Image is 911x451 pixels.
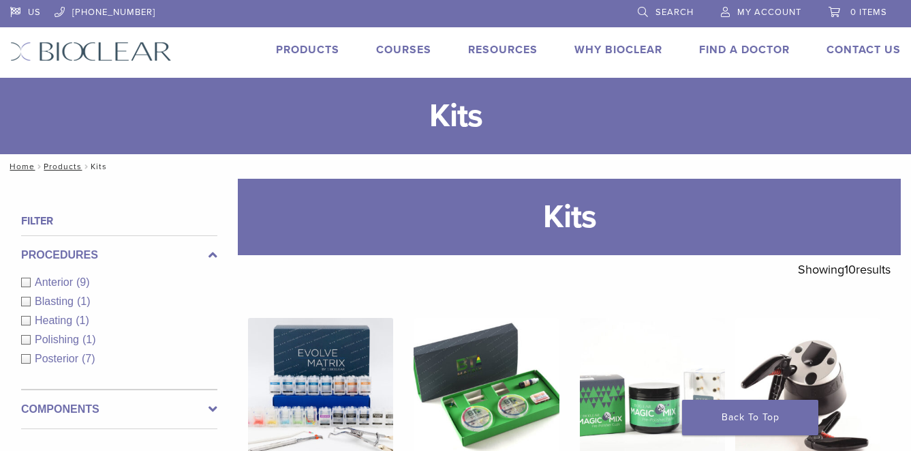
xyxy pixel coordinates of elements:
span: Posterior [35,353,82,364]
span: (7) [82,353,95,364]
a: Home [5,162,35,171]
span: My Account [737,7,801,18]
span: Search [655,7,694,18]
img: Bioclear [10,42,172,61]
span: / [82,163,91,170]
h1: Kits [238,179,901,255]
span: Blasting [35,295,77,307]
label: Components [21,401,217,418]
label: Procedures [21,247,217,263]
span: (1) [77,295,91,307]
span: Anterior [35,276,76,288]
a: Why Bioclear [574,43,662,57]
a: Products [44,162,82,171]
a: Resources [468,43,538,57]
a: Courses [376,43,431,57]
span: 10 [844,262,856,277]
a: Back To Top [682,400,818,435]
span: (9) [76,276,90,288]
span: (1) [82,334,96,345]
span: 0 items [850,7,887,18]
a: Find A Doctor [699,43,790,57]
span: Heating [35,315,76,326]
h4: Filter [21,213,217,229]
a: Contact Us [827,43,901,57]
span: / [35,163,44,170]
span: (1) [76,315,89,326]
span: Polishing [35,334,82,345]
p: Showing results [798,255,891,284]
a: Products [276,43,339,57]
